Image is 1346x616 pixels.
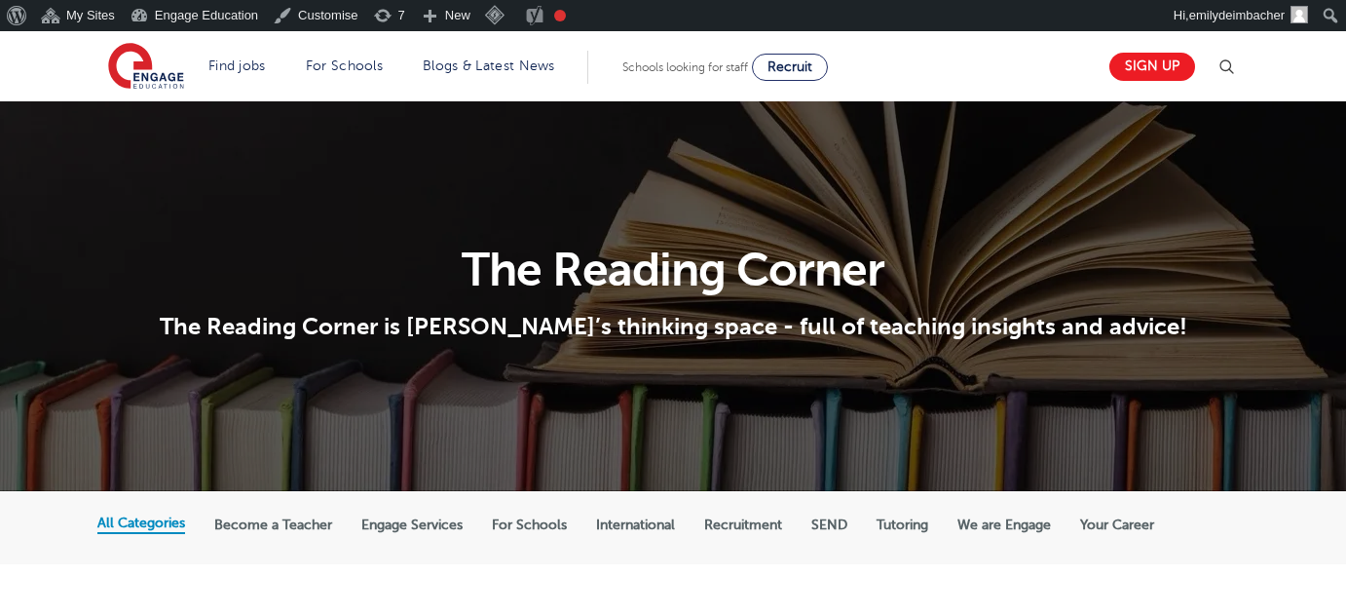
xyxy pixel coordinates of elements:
span: Recruit [767,59,812,74]
label: All Categories [97,515,185,532]
p: The Reading Corner is [PERSON_NAME]’s thinking space - full of teaching insights and advice! [97,312,1250,341]
a: Recruit [752,54,828,81]
label: Your Career [1080,517,1154,534]
label: Recruitment [704,517,782,534]
a: For Schools [306,58,383,73]
label: Tutoring [877,517,928,534]
h1: The Reading Corner [97,247,1250,293]
label: We are Engage [957,517,1051,534]
label: International [596,517,675,534]
div: Focus keyphrase not set [554,10,566,21]
span: emilydeimbacher [1189,8,1285,22]
span: Schools looking for staff [622,60,748,74]
label: Engage Services [361,517,463,534]
img: Engage Education [108,43,184,92]
a: Sign up [1109,53,1195,81]
a: Find jobs [208,58,266,73]
label: For Schools [492,517,567,534]
label: Become a Teacher [214,517,332,534]
a: Blogs & Latest News [423,58,555,73]
label: SEND [811,517,847,534]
